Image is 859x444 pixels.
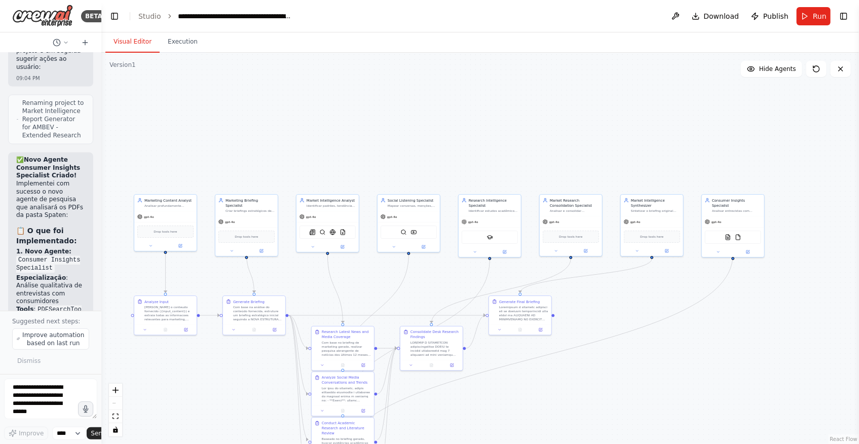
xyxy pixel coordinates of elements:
g: Edge from 285a948d-3446-4a6f-8bf0-1c03b9045e6e to b1685782-28cc-45c4-817d-4ebef68cacf8 [341,255,412,369]
a: React Flow attribution [830,436,857,442]
g: Edge from abfe3282-ebc6-486e-a3a2-b9e4c04c0c6a to 3ea4c75e-c76d-475b-bc6c-6a9ff6146536 [466,313,486,351]
p: Implementei com sucesso o novo agente de pesquisa que analisará os PDFs da pasta Spaten: [16,180,85,220]
div: Lor ipsu do sitametc, adipis elitseddo eiusmodte i utlaboree do magnaal enima m veniamq no: - **E... [322,386,371,402]
div: Version 1 [109,61,136,69]
span: Run [813,11,827,21]
button: Click to speak your automation idea [78,401,93,417]
g: Edge from 7a6e3e74-5458-44fe-8055-e9626f6e148b to abfe3282-ebc6-486e-a3a2-b9e4c04c0c6a [378,346,397,442]
span: Hide Agents [759,65,796,73]
div: Analyze Input[PERSON_NAME] o conteudo fornecido ({input_content}) e extraia todas as informacoes ... [134,295,197,336]
div: Research Intelligence SpecialistIdentificar estudos acadêmicos, papers científicos, pesquisas de ... [458,194,521,257]
span: gpt-4o [144,215,154,219]
div: Criar briefings estratégicos de marketing focados no contexto da marca, posicionamento de mercado... [226,209,275,213]
button: No output available [332,408,353,414]
button: fit view [109,410,122,423]
button: Download [688,7,743,25]
strong: 1. Novo Agente: [16,248,71,255]
img: SerplyWebpageToMarkdownTool [340,229,346,235]
div: 09:04 PM [16,75,85,83]
img: SerperDevTool [401,229,407,235]
span: Drop tools here [640,234,663,239]
button: No output available [421,362,442,368]
span: Drop tools here [235,234,258,239]
span: gpt-4o [549,220,559,224]
img: SerplyNewsSearchTool [310,229,316,235]
div: Com base no briefing de marketing gerado, realizar pesquisa abrangente de notícias dos últimos 12... [322,341,371,357]
div: Market Intelligence Analyst [307,198,356,203]
button: toggle interactivity [109,423,122,436]
span: gpt-4o [387,215,397,219]
span: Publish [763,11,789,21]
g: Edge from 1c97823c-4994-4af5-a55b-f2aaaf09f0f5 to abfe3282-ebc6-486e-a3a2-b9e4c04c0c6a [378,346,397,351]
button: No output available [509,327,531,333]
strong: Especialização [16,275,66,282]
div: Research Latest News and Media CoverageCom base no briefing de marketing gerado, realizar pesquis... [311,326,375,371]
button: Open in side panel [409,244,438,250]
div: Mapear conversas, menções, trends e sentimentos relacionados ao briefing em redes sociais para ca... [388,204,437,208]
div: [PERSON_NAME] o conteudo fornecido ({input_content}) e extraia todas as informacoes relevantes pa... [144,305,194,321]
button: Open in side panel [355,362,372,368]
div: Marketing Content Analyst [144,198,194,203]
span: Drop tools here [154,229,177,234]
div: Generate Final Briefing [499,299,540,304]
a: Studio [138,12,161,20]
div: Marketing Briefing Specialist [226,198,275,208]
button: Start a new chat [77,36,93,49]
li: : Análise qualitativa de entrevistas com consumidores [16,275,85,306]
p: Suggested next steps: [12,317,89,325]
img: FileReadTool [735,234,741,240]
div: Identificar estudos acadêmicos, papers científicos, pesquisas de comportamento do consumidor e da... [469,209,518,213]
div: Market Intelligence Synthesizer [631,198,680,208]
div: Com base na análise do conteúdo fornecida, estruture um briefing estratégico inicial seguindo a N... [233,305,282,321]
div: Analyze Social Media Conversations and TrendsLor ipsu do sitametc, adipis elitseddo eiusmodte i u... [311,372,375,417]
button: Open in side panel [734,249,763,255]
g: Edge from 7583a4c1-a565-45fd-ac00-77feebeb23de to 5ae63966-000f-4631-a5a5-4832340be5fa [244,254,257,293]
button: Dismiss [12,354,46,368]
button: Open in side panel [572,248,601,254]
img: SerplyScholarSearchTool [487,234,493,240]
div: Marketing Content AnalystAnalisar profundamente conteúdo textual sobre iniciativas, produtos ou c... [134,194,197,251]
div: Identificar padrões, tendências e insights em notícias e artigos jornalísticos relacionados ao br... [307,204,356,208]
li: : e para trabalhar com PDFs locais [16,306,85,338]
button: Visual Editor [105,31,160,53]
div: Conduct Academic Research and Literature Review [322,421,371,436]
div: Social Listening Specialist [388,198,437,203]
div: Generate Briefing [233,299,265,304]
div: Consolidate Desk Research FindingsLOREMIP D SITAMETCON adipiscingelitse DOEIU te incidid utlabore... [400,326,463,371]
strong: 📋 O que foi Implementado: [16,227,77,245]
button: Show right sidebar [837,9,851,23]
div: Social Listening SpecialistMapear conversas, menções, trends e sentimentos relacionados ao briefi... [377,194,440,252]
g: Edge from b1685782-28cc-45c4-817d-4ebef68cacf8 to abfe3282-ebc6-486e-a3a2-b9e4c04c0c6a [378,346,397,396]
img: PDFSearchTool [725,234,731,240]
span: Send [91,429,106,437]
div: Analisar entrevistas com consumidores Spaten contidas em arquivos PDF locais da pasta 'Spaten' pa... [712,209,761,213]
img: YoutubeVideoSearchTool [411,229,417,235]
span: Renaming project to Market Intelligence Report Generator for AMBEV - Extended Research [22,99,85,140]
g: Edge from 6a223687-7787-42fc-8558-9ee9ac729627 to 3ea4c75e-c76d-475b-bc6c-6a9ff6146536 [518,259,655,293]
button: Open in side panel [443,362,461,368]
span: gpt-4o [630,220,641,224]
button: Switch to previous chat [49,36,73,49]
button: Open in side panel [247,248,276,254]
img: SerperDevTool [320,229,326,235]
code: Consumer Insights Specialist [16,256,80,273]
button: zoom in [109,384,122,397]
div: Sintetizar o briefing original com os achados consolidados para criar um relatório de inteligênci... [631,209,680,213]
div: Market Intelligence AnalystIdentificar padrões, tendências e insights em notícias e artigos jorna... [296,194,359,252]
button: Open in side panel [266,327,283,333]
g: Edge from 1cd72f3e-5091-49dc-8375-e0ee9fef5f4c to abfe3282-ebc6-486e-a3a2-b9e4c04c0c6a [429,259,574,323]
h2: ✅ [16,157,85,180]
div: Analyze Social Media Conversations and Trends [322,375,371,385]
span: gpt-4o [468,220,478,224]
div: Analyze Input [144,299,169,304]
button: Improve automation based on last run [12,328,89,350]
div: Research Latest News and Media Coverage [322,329,371,340]
g: Edge from 45a96036-64d5-4005-b74e-52cf94b3570c to 1c97823c-4994-4af5-a55b-f2aaaf09f0f5 [325,255,346,323]
span: Drop tools here [559,234,582,239]
span: Improve automation based on last run [22,331,85,347]
img: Logo [12,5,73,27]
img: HyperbrowserLoadTool [330,229,336,235]
button: Open in side panel [532,327,549,333]
button: Open in side panel [328,244,357,250]
button: Open in side panel [166,243,195,249]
